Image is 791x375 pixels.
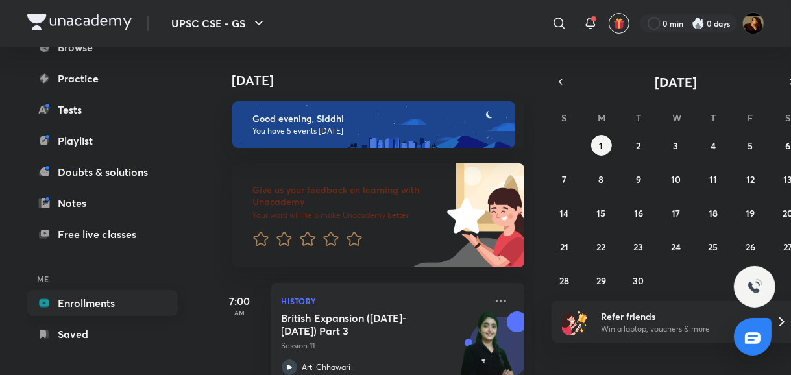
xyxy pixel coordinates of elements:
p: Arti Chhawari [302,361,351,373]
a: Notes [27,190,178,216]
img: ttu [747,279,762,295]
h6: ME [27,268,178,290]
abbr: September 26, 2025 [746,241,755,253]
button: UPSC CSE - GS [164,10,274,36]
p: Win a laptop, vouchers & more [601,323,761,335]
button: September 9, 2025 [628,169,649,189]
abbr: September 23, 2025 [634,241,644,253]
abbr: September 1, 2025 [600,139,603,152]
button: September 8, 2025 [591,169,612,189]
h6: Good evening, Siddhi [253,113,504,125]
abbr: September 18, 2025 [709,207,718,219]
button: September 1, 2025 [591,135,612,156]
button: September 22, 2025 [591,236,612,257]
abbr: September 25, 2025 [708,241,718,253]
abbr: September 8, 2025 [599,173,604,186]
h6: Refer friends [601,309,761,323]
abbr: September 4, 2025 [711,139,716,152]
button: September 30, 2025 [628,270,649,291]
a: Practice [27,66,178,91]
abbr: September 28, 2025 [559,274,569,287]
abbr: September 22, 2025 [597,241,606,253]
button: September 25, 2025 [703,236,724,257]
abbr: September 14, 2025 [559,207,568,219]
h4: [DATE] [232,73,537,88]
abbr: September 30, 2025 [633,274,644,287]
button: September 23, 2025 [628,236,649,257]
abbr: Sunday [561,112,566,124]
button: September 19, 2025 [740,202,761,223]
abbr: September 9, 2025 [636,173,641,186]
abbr: September 24, 2025 [671,241,681,253]
abbr: September 6, 2025 [785,139,790,152]
a: Playlist [27,128,178,154]
abbr: September 12, 2025 [746,173,755,186]
img: referral [562,309,588,335]
a: Browse [27,34,178,60]
button: September 4, 2025 [703,135,724,156]
abbr: September 15, 2025 [597,207,606,219]
a: Saved [27,321,178,347]
abbr: Thursday [711,112,716,124]
a: Tests [27,97,178,123]
abbr: Tuesday [636,112,641,124]
h5: 7:00 [214,293,266,309]
a: Doubts & solutions [27,159,178,185]
button: September 24, 2025 [665,236,686,257]
button: [DATE] [570,73,783,91]
button: September 29, 2025 [591,270,612,291]
button: September 3, 2025 [665,135,686,156]
abbr: September 21, 2025 [560,241,568,253]
span: [DATE] [655,73,697,91]
abbr: Friday [748,112,753,124]
p: History [282,293,485,309]
button: avatar [609,13,629,34]
button: September 10, 2025 [665,169,686,189]
button: September 7, 2025 [554,169,574,189]
p: Session 11 [282,340,485,352]
abbr: September 17, 2025 [672,207,680,219]
img: feedback_image [403,163,524,267]
abbr: September 10, 2025 [671,173,681,186]
button: September 5, 2025 [740,135,761,156]
a: Free live classes [27,221,178,247]
button: September 28, 2025 [554,270,574,291]
abbr: September 3, 2025 [673,139,678,152]
img: avatar [613,18,625,29]
abbr: September 29, 2025 [596,274,606,287]
a: Company Logo [27,14,132,33]
button: September 17, 2025 [665,202,686,223]
img: Company Logo [27,14,132,30]
abbr: September 2, 2025 [637,139,641,152]
button: September 21, 2025 [554,236,574,257]
p: Your word will help make Unacademy better [253,210,443,221]
abbr: September 11, 2025 [709,173,717,186]
p: You have 5 events [DATE] [253,126,504,136]
button: September 16, 2025 [628,202,649,223]
button: September 26, 2025 [740,236,761,257]
abbr: Wednesday [672,112,681,124]
abbr: September 7, 2025 [562,173,566,186]
abbr: September 5, 2025 [748,139,753,152]
abbr: Monday [598,112,606,124]
h5: British Expansion (1757- 1857) Part 3 [282,311,443,337]
p: AM [214,309,266,317]
button: September 15, 2025 [591,202,612,223]
button: September 11, 2025 [703,169,724,189]
button: September 14, 2025 [554,202,574,223]
img: evening [232,101,515,148]
img: streak [692,17,705,30]
abbr: September 19, 2025 [746,207,755,219]
abbr: Saturday [785,112,790,124]
h6: Give us your feedback on learning with Unacademy [253,184,443,208]
button: September 12, 2025 [740,169,761,189]
button: September 18, 2025 [703,202,724,223]
button: September 2, 2025 [628,135,649,156]
a: Enrollments [27,290,178,316]
img: Siddhi Bhatt [742,12,764,34]
abbr: September 16, 2025 [634,207,643,219]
